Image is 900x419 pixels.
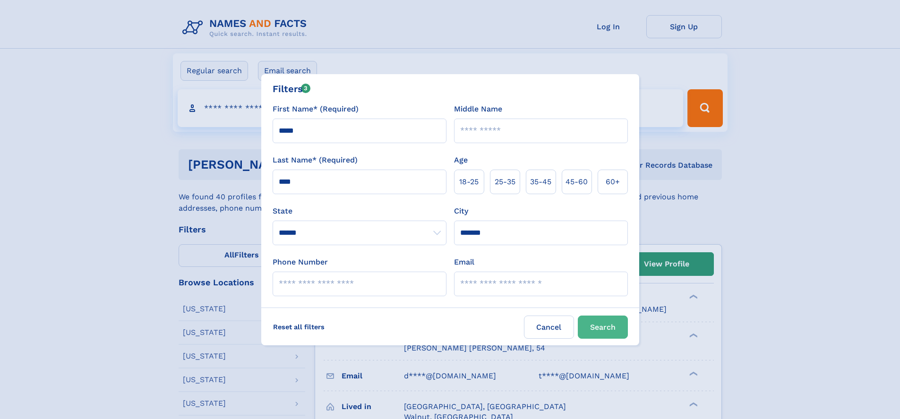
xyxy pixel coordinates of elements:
[578,316,628,339] button: Search
[459,176,479,188] span: 18‑25
[267,316,331,338] label: Reset all filters
[524,316,574,339] label: Cancel
[530,176,551,188] span: 35‑45
[606,176,620,188] span: 60+
[454,103,502,115] label: Middle Name
[454,257,474,268] label: Email
[454,205,468,217] label: City
[495,176,515,188] span: 25‑35
[273,103,359,115] label: First Name* (Required)
[273,205,446,217] label: State
[273,154,358,166] label: Last Name* (Required)
[566,176,588,188] span: 45‑60
[273,257,328,268] label: Phone Number
[454,154,468,166] label: Age
[273,82,311,96] div: Filters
